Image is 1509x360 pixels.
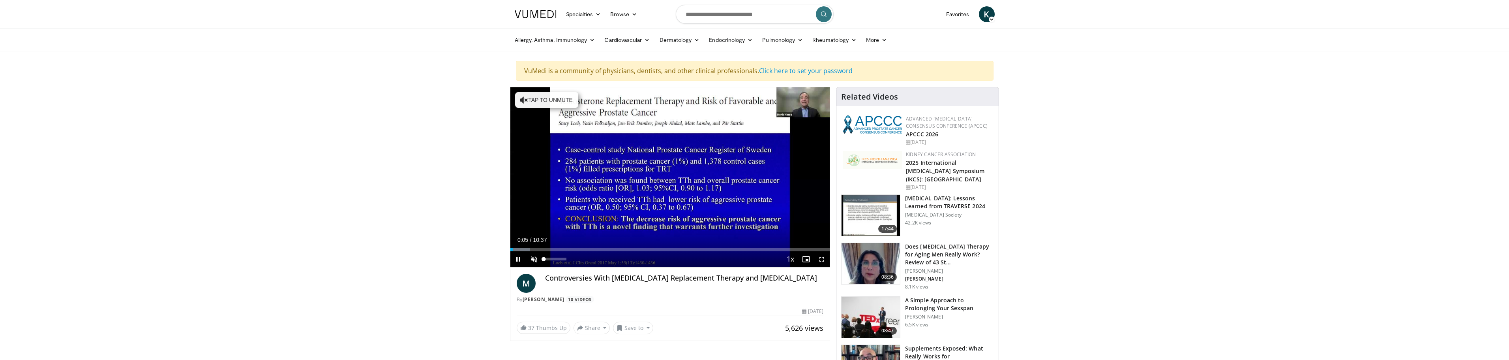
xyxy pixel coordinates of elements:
img: fca7e709-d275-4aeb-92d8-8ddafe93f2a6.png.150x105_q85_autocrop_double_scale_upscale_version-0.2.png [843,151,902,169]
a: 2025 International [MEDICAL_DATA] Symposium (IKCS): [GEOGRAPHIC_DATA] [906,159,984,183]
div: [DATE] [906,184,992,191]
span: 0:05 [517,237,528,243]
div: Progress Bar [510,248,830,251]
h3: A Simple Approach to Prolonging Your Sexspan [905,296,994,312]
button: Tap to unmute [515,92,578,108]
a: Browse [605,6,642,22]
a: Dermatology [655,32,705,48]
h3: Does [MEDICAL_DATA] Therapy for Aging Men Really Work? Review of 43 St… [905,243,994,266]
h4: Controversies With [MEDICAL_DATA] Replacement Therapy and [MEDICAL_DATA] [545,274,824,283]
button: Pause [510,251,526,267]
span: 17:44 [878,225,897,233]
span: 5,626 views [785,323,823,333]
button: Enable picture-in-picture mode [798,251,814,267]
button: Save to [613,322,653,334]
img: 92ba7c40-df22-45a2-8e3f-1ca017a3d5ba.png.150x105_q85_autocrop_double_scale_upscale_version-0.2.png [843,115,902,134]
a: 08:47 A Simple Approach to Prolonging Your Sexspan [PERSON_NAME] 6.5K views [841,296,994,338]
span: 08:36 [878,273,897,281]
input: Search topics, interventions [676,5,834,24]
img: 1317c62a-2f0d-4360-bee0-b1bff80fed3c.150x105_q85_crop-smart_upscale.jpg [842,195,900,236]
a: Specialties [561,6,606,22]
p: [PERSON_NAME] [905,276,994,282]
span: / [530,237,532,243]
span: 10:37 [533,237,547,243]
p: [MEDICAL_DATA] Society [905,212,994,218]
a: Pulmonology [757,32,808,48]
a: Endocrinology [704,32,757,48]
a: Kidney Cancer Association [906,151,976,158]
a: 10 Videos [566,296,594,303]
a: APCCC 2026 [906,130,938,138]
a: Advanced [MEDICAL_DATA] Consensus Conference (APCCC) [906,115,988,129]
div: [DATE] [802,308,823,315]
h3: [MEDICAL_DATA]: Lessons Learned from TRAVERSE 2024 [905,194,994,210]
button: Share [574,322,610,334]
div: Volume Level [544,258,566,260]
a: Rheumatology [808,32,861,48]
a: Allergy, Asthma, Immunology [510,32,600,48]
a: M [517,274,536,293]
p: 42.2K views [905,220,931,226]
img: c4bd4661-e278-4c34-863c-57c104f39734.150x105_q85_crop-smart_upscale.jpg [842,297,900,338]
div: By [517,296,824,303]
a: Favorites [941,6,974,22]
p: [PERSON_NAME] [905,268,994,274]
span: 08:47 [878,327,897,335]
h4: Related Videos [841,92,898,102]
a: Click here to set your password [759,66,853,75]
p: 6.5K views [905,322,928,328]
a: [PERSON_NAME] [523,296,564,303]
a: 37 Thumbs Up [517,322,570,334]
a: K [979,6,995,22]
p: 8.1K views [905,284,928,290]
a: 08:36 Does [MEDICAL_DATA] Therapy for Aging Men Really Work? Review of 43 St… [PERSON_NAME] [PERS... [841,243,994,290]
a: 17:44 [MEDICAL_DATA]: Lessons Learned from TRAVERSE 2024 [MEDICAL_DATA] Society 42.2K views [841,194,994,236]
a: More [861,32,892,48]
img: 4d4bce34-7cbb-4531-8d0c-5308a71d9d6c.150x105_q85_crop-smart_upscale.jpg [842,243,900,284]
img: VuMedi Logo [515,10,557,18]
a: Cardiovascular [600,32,654,48]
div: [DATE] [906,139,992,146]
span: 37 [528,324,534,332]
button: Fullscreen [814,251,830,267]
p: [PERSON_NAME] [905,314,994,320]
button: Unmute [526,251,542,267]
div: VuMedi is a community of physicians, dentists, and other clinical professionals. [516,61,994,81]
button: Playback Rate [782,251,798,267]
video-js: Video Player [510,87,830,268]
